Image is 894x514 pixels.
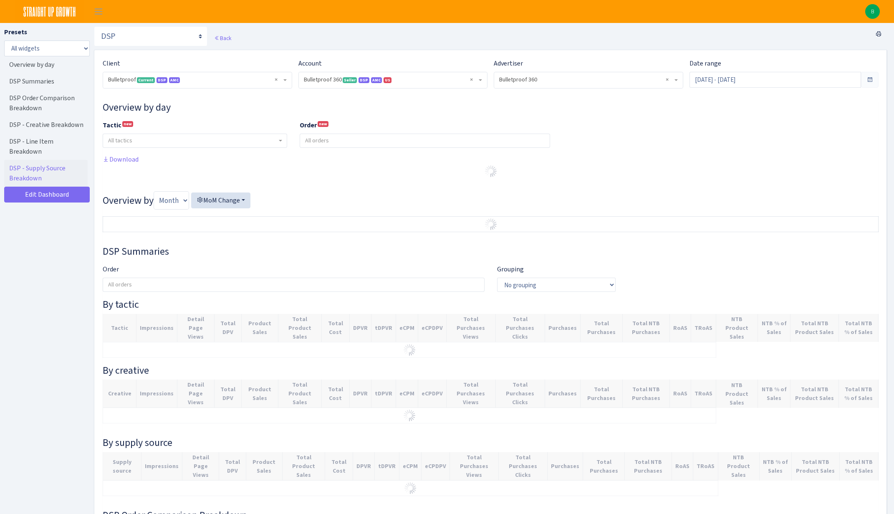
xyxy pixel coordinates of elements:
a: DSP - Line Item Breakdown [4,133,88,160]
th: eCPDPV [418,380,446,408]
th: Total Product Sales [282,452,325,481]
th: Total DPV [219,452,246,481]
span: DSP [359,77,369,83]
th: Total Purchases Views [450,452,498,481]
a: B [865,4,880,19]
h4: By creative [103,365,879,377]
span: Amazon Marketing Cloud [169,77,180,83]
th: Total NTB Purchases [622,380,669,408]
img: Preloader [403,409,416,422]
th: Total NTB Purchases [622,314,669,342]
span: Remove all items [470,76,473,84]
span: Bulletproof 360 <span class="badge badge-success">Seller</span><span class="badge badge-primary">... [299,72,487,88]
span: Bulletproof 360 [494,72,683,88]
th: TRoAS [691,380,716,408]
th: DPVR [349,314,371,342]
span: US [384,77,391,83]
h4: By tactic [103,299,879,311]
span: Bulletproof <span class="badge badge-success">Current</span><span class="badge badge-primary">DSP... [108,76,282,84]
th: eCPM [396,314,418,342]
th: Total Product Sales [278,380,321,408]
a: DSP - Creative Breakdown [4,116,88,133]
th: eCPM [399,452,421,481]
img: Preloader [403,343,416,357]
th: eCPDPV [421,452,450,481]
th: Total DPV [215,314,242,342]
th: Total Purchases Views [446,380,495,408]
th: Total DPV [215,380,242,408]
button: Toggle navigation [88,5,109,18]
th: tDPVR [371,380,396,408]
img: Preloader [484,165,498,178]
th: NTB % of Sales [758,380,790,408]
th: Total Product Sales [278,314,321,342]
th: Detail Page Views [177,314,215,342]
th: Total NTB % of Sales [839,380,879,408]
img: Braden Astle [865,4,880,19]
sup: new [122,121,133,127]
th: DPVR [353,452,374,481]
th: Total NTB Product Sales [792,452,840,481]
button: MoM Change [191,192,250,208]
h3: Overview by [103,191,879,210]
th: tDPVR [374,452,399,481]
span: Remove all items [666,76,669,84]
b: Tactic [103,121,121,129]
label: Date range [689,58,721,68]
label: Presets [4,27,27,37]
th: RoAS [672,452,693,481]
a: DSP - Supply Source Breakdown [4,160,88,187]
span: Amazon Marketing Cloud [371,77,382,83]
th: Supply source [103,452,141,481]
th: Purchases [545,380,580,408]
a: Edit Dashboard [4,187,90,203]
th: NTB % of Sales [758,314,790,342]
th: Product Sales [246,452,282,481]
h3: Widget #10 [103,101,879,114]
input: All orders [103,278,484,291]
th: Detail Page Views [182,452,219,481]
th: Total Purchases Clicks [498,452,547,481]
th: Total Purchases [580,314,622,342]
label: Advertiser [494,58,523,68]
th: eCPM [396,380,418,408]
th: Product Sales [242,314,278,342]
span: Current [137,77,155,83]
th: Tactic [103,314,136,342]
span: Remove all items [275,76,278,84]
th: Total Purchases Views [446,314,495,342]
input: All orders [300,134,550,147]
label: Account [298,58,322,68]
th: Total NTB Product Sales [790,380,839,408]
th: Total Purchases Clicks [495,380,545,408]
th: Impressions [141,452,182,481]
span: DSP [157,77,167,83]
th: Total Purchases [580,380,622,408]
a: Back [214,34,231,42]
th: tDPVR [371,314,396,342]
th: NTB % of Sales [759,452,791,481]
th: RoAS [670,380,691,408]
th: Total NTB Product Sales [790,314,839,342]
th: Total Purchases [583,452,625,481]
span: All tactics [108,137,132,144]
img: Preloader [484,218,498,231]
th: TRoAS [691,314,716,342]
th: Impressions [136,314,177,342]
th: Purchases [547,452,583,481]
th: Creative [103,380,136,408]
label: Grouping [497,264,524,274]
label: Order [103,264,119,274]
label: Client [103,58,120,68]
sup: new [318,121,328,127]
th: Product Sales [242,380,278,408]
h3: Widget #37 [103,246,879,258]
span: Seller [343,77,357,83]
th: NTB Product Sales [716,380,758,408]
a: DSP Summaries [4,73,88,90]
th: Total Cost [321,380,349,408]
th: eCPDPV [418,314,446,342]
th: Total NTB % of Sales [839,452,878,481]
th: Total NTB Purchases [625,452,672,481]
th: Detail Page Views [177,380,215,408]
